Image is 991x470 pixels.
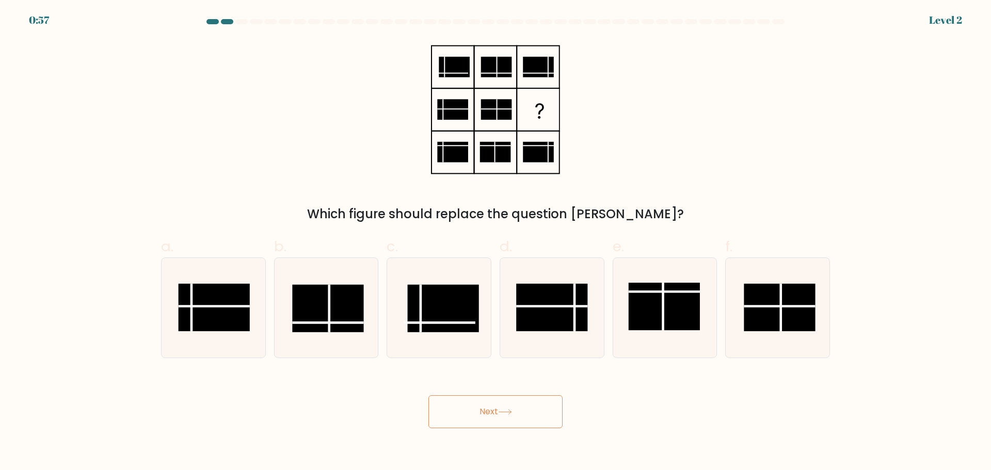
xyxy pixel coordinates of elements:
div: Level 2 [929,12,962,28]
span: a. [161,236,173,256]
div: 0:57 [29,12,49,28]
div: Which figure should replace the question [PERSON_NAME]? [167,205,824,223]
span: d. [500,236,512,256]
span: e. [613,236,624,256]
span: f. [725,236,732,256]
span: b. [274,236,286,256]
button: Next [428,395,563,428]
span: c. [387,236,398,256]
